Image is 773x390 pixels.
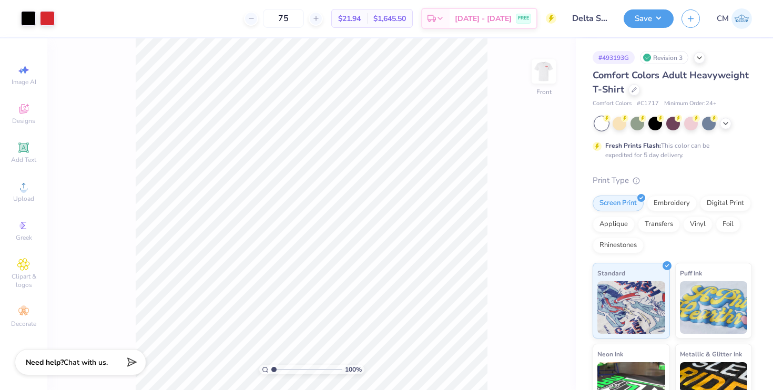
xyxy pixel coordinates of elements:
[717,13,729,25] span: CM
[680,348,742,360] span: Metallic & Glitter Ink
[11,156,36,164] span: Add Text
[518,15,529,22] span: FREE
[593,238,644,253] div: Rhinestones
[680,268,702,279] span: Puff Ink
[564,8,616,29] input: Untitled Design
[593,51,635,64] div: # 493193G
[597,281,665,334] img: Standard
[717,8,752,29] a: CM
[683,217,713,232] div: Vinyl
[338,13,361,24] span: $21.94
[597,348,623,360] span: Neon Ink
[605,141,661,150] strong: Fresh Prints Flash:
[345,365,362,374] span: 100 %
[5,272,42,289] span: Clipart & logos
[680,281,748,334] img: Puff Ink
[664,99,717,108] span: Minimum Order: 24 +
[26,357,64,367] strong: Need help?
[593,69,749,96] span: Comfort Colors Adult Heavyweight T-Shirt
[638,217,680,232] div: Transfers
[11,320,36,328] span: Decorate
[533,61,554,82] img: Front
[640,51,688,64] div: Revision 3
[647,196,697,211] div: Embroidery
[624,9,674,28] button: Save
[700,196,751,211] div: Digital Print
[605,141,735,160] div: This color can be expedited for 5 day delivery.
[593,196,644,211] div: Screen Print
[13,194,34,203] span: Upload
[593,175,752,187] div: Print Type
[12,78,36,86] span: Image AI
[64,357,108,367] span: Chat with us.
[593,217,635,232] div: Applique
[455,13,512,24] span: [DATE] - [DATE]
[263,9,304,28] input: – –
[16,233,32,242] span: Greek
[597,268,625,279] span: Standard
[731,8,752,29] img: Camryn Michael
[12,117,35,125] span: Designs
[593,99,632,108] span: Comfort Colors
[536,87,552,97] div: Front
[637,99,659,108] span: # C1717
[716,217,740,232] div: Foil
[373,13,406,24] span: $1,645.50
